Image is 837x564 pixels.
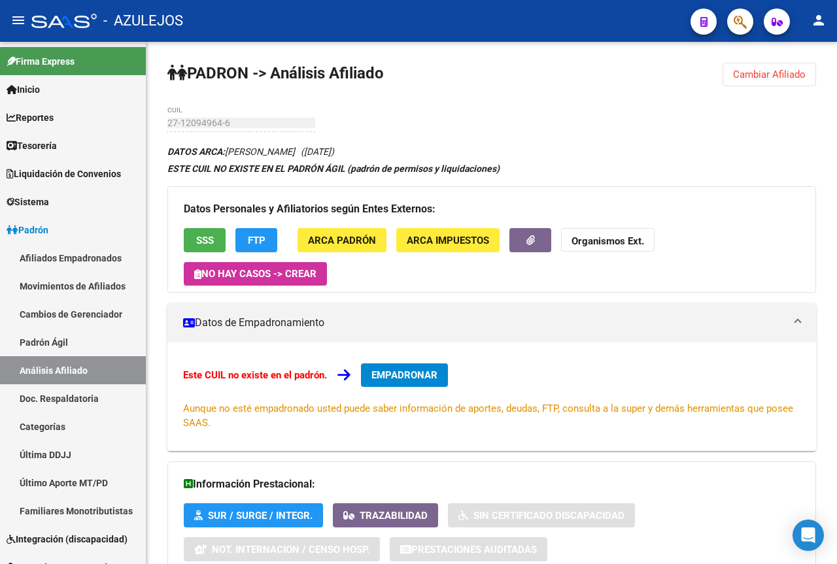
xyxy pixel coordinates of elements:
[7,195,49,209] span: Sistema
[7,82,40,97] span: Inicio
[184,200,800,218] h3: Datos Personales y Afiliatorios según Entes Externos:
[301,146,334,157] span: ([DATE])
[183,403,793,429] span: Aunque no esté empadronado usted puede saber información de aportes, deudas, FTP, consulta a la s...
[184,503,323,527] button: SUR / SURGE / INTEGR.
[7,54,75,69] span: Firma Express
[103,7,183,35] span: - AZULEJOS
[184,537,380,561] button: Not. Internacion / Censo Hosp.
[167,146,225,157] strong: DATOS ARCA:
[183,316,785,330] mat-panel-title: Datos de Empadronamiento
[723,63,816,86] button: Cambiar Afiliado
[167,342,816,451] div: Datos de Empadronamiento
[298,228,386,252] button: ARCA Padrón
[7,139,57,153] span: Tesorería
[561,228,655,252] button: Organismos Ext.
[7,167,121,181] span: Liquidación de Convenios
[167,146,295,157] span: [PERSON_NAME]
[10,12,26,28] mat-icon: menu
[248,235,265,246] span: FTP
[572,235,644,247] strong: Organismos Ext.
[184,262,327,286] button: No hay casos -> Crear
[733,69,806,80] span: Cambiar Afiliado
[7,223,48,237] span: Padrón
[184,475,800,493] h3: Información Prestacional:
[194,268,316,280] span: No hay casos -> Crear
[396,228,500,252] button: ARCA Impuestos
[333,503,438,527] button: Trazabilidad
[167,64,384,82] strong: PADRON -> Análisis Afiliado
[371,369,437,381] span: EMPADRONAR
[235,228,277,252] button: FTP
[184,228,226,252] button: SSS
[390,537,547,561] button: Prestaciones Auditadas
[473,510,624,522] span: Sin Certificado Discapacidad
[308,235,376,246] span: ARCA Padrón
[212,544,369,556] span: Not. Internacion / Censo Hosp.
[167,303,816,342] mat-expansion-panel-header: Datos de Empadronamiento
[411,544,537,556] span: Prestaciones Auditadas
[360,510,428,522] span: Trazabilidad
[196,235,214,246] span: SSS
[167,163,500,174] strong: ESTE CUIL NO EXISTE EN EL PADRÓN ÁGIL (padrón de permisos y liquidaciones)
[7,110,54,125] span: Reportes
[407,235,489,246] span: ARCA Impuestos
[811,12,827,28] mat-icon: person
[448,503,635,527] button: Sin Certificado Discapacidad
[361,363,448,387] button: EMPADRONAR
[183,369,327,381] strong: Este CUIL no existe en el padrón.
[208,510,313,522] span: SUR / SURGE / INTEGR.
[793,520,824,551] div: Open Intercom Messenger
[7,532,128,546] span: Integración (discapacidad)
